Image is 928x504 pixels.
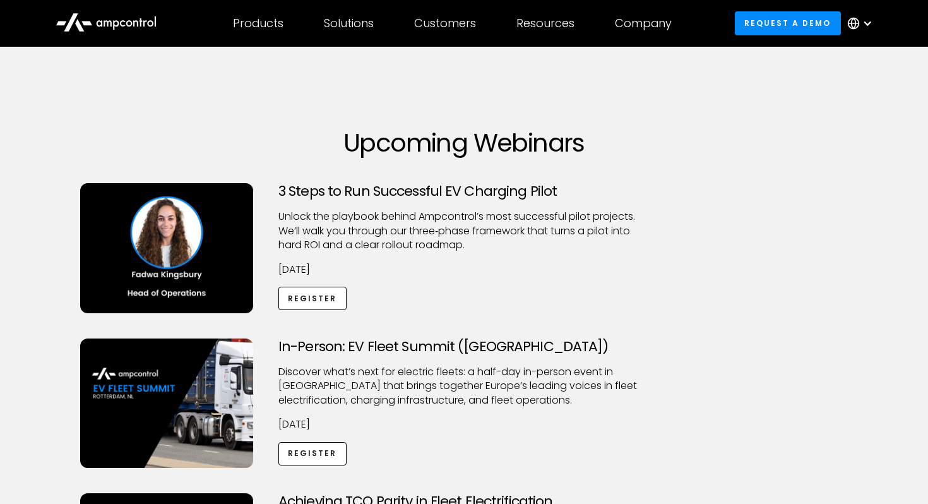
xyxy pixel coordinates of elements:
a: Request a demo [735,11,841,35]
div: Customers [414,16,476,30]
p: [DATE] [278,263,650,277]
p: [DATE] [278,417,650,431]
p: Unlock the playbook behind Ampcontrol’s most successful pilot projects. We’ll walk you through ou... [278,210,650,252]
div: Solutions [324,16,374,30]
h1: Upcoming Webinars [80,128,848,158]
div: Resources [516,16,574,30]
a: Register [278,442,347,465]
div: Company [615,16,672,30]
p: ​Discover what’s next for electric fleets: a half-day in-person event in [GEOGRAPHIC_DATA] that b... [278,365,650,407]
h3: In-Person: EV Fleet Summit ([GEOGRAPHIC_DATA]) [278,339,650,355]
a: Register [278,287,347,310]
div: Products [233,16,283,30]
h3: 3 Steps to Run Successful EV Charging Pilot [278,183,650,200]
